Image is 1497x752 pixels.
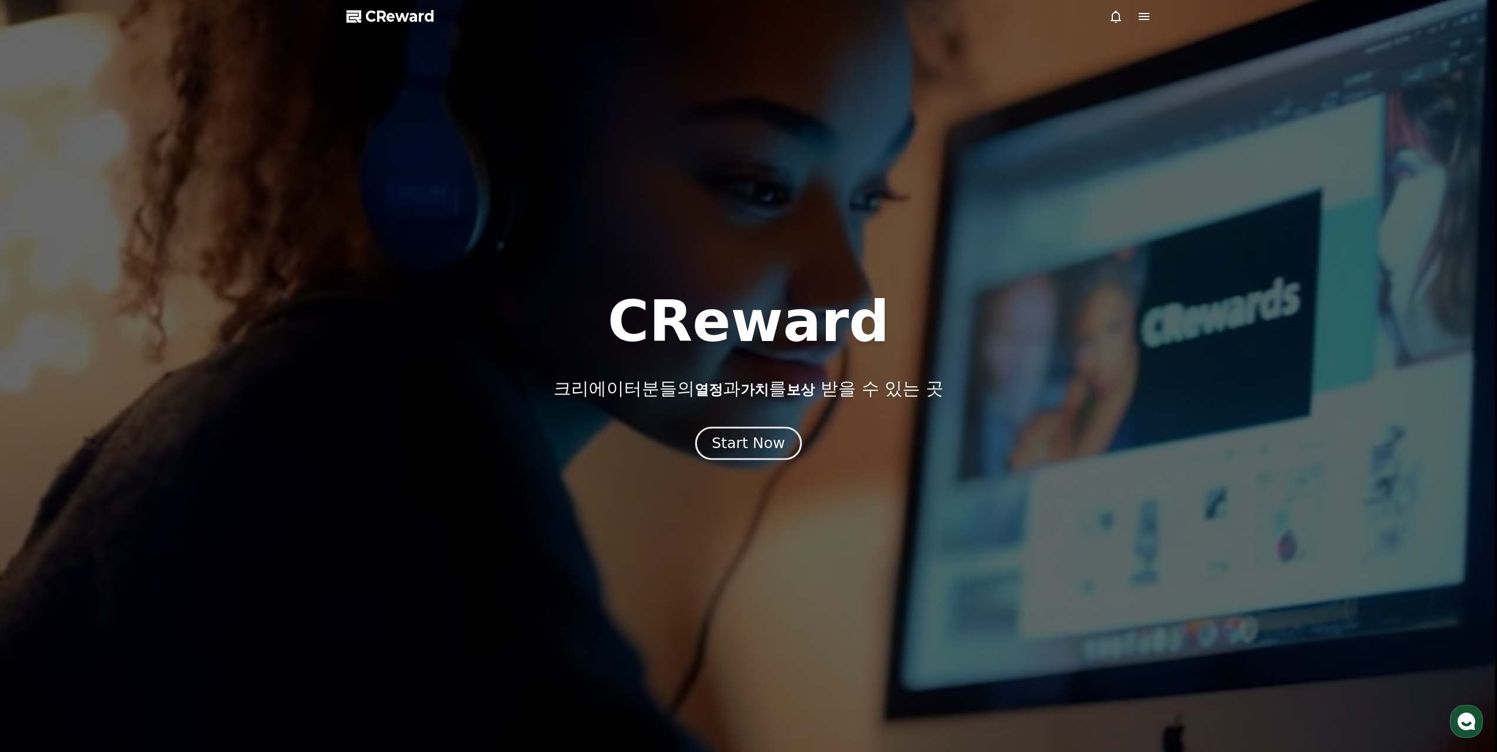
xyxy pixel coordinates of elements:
h1: CReward [608,293,889,350]
span: 설정 [182,390,196,400]
a: Start Now [698,439,799,450]
span: 홈 [37,390,44,400]
p: 크리에이터분들의 과 를 받을 수 있는 곳 [554,378,943,399]
a: 설정 [152,373,226,402]
a: 홈 [4,373,78,402]
div: Start Now [712,433,785,453]
span: 보상 [786,382,815,398]
span: CReward [365,7,435,26]
span: 열정 [695,382,723,398]
a: CReward [346,7,435,26]
button: Start Now [695,426,802,460]
a: 대화 [78,373,152,402]
span: 가치 [741,382,769,398]
span: 대화 [108,391,122,400]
